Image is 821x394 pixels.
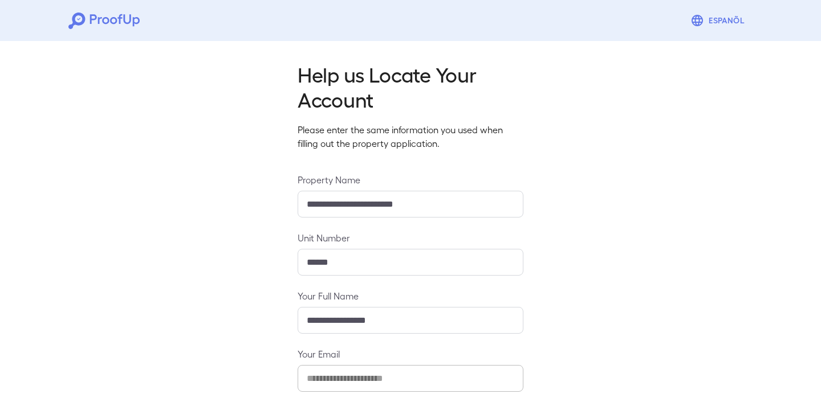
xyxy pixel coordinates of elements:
h2: Help us Locate Your Account [298,61,523,112]
p: Please enter the same information you used when filling out the property application. [298,123,523,150]
label: Unit Number [298,231,523,244]
button: Espanõl [686,9,753,32]
label: Your Full Name [298,289,523,302]
label: Your Email [298,347,523,360]
label: Property Name [298,173,523,186]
